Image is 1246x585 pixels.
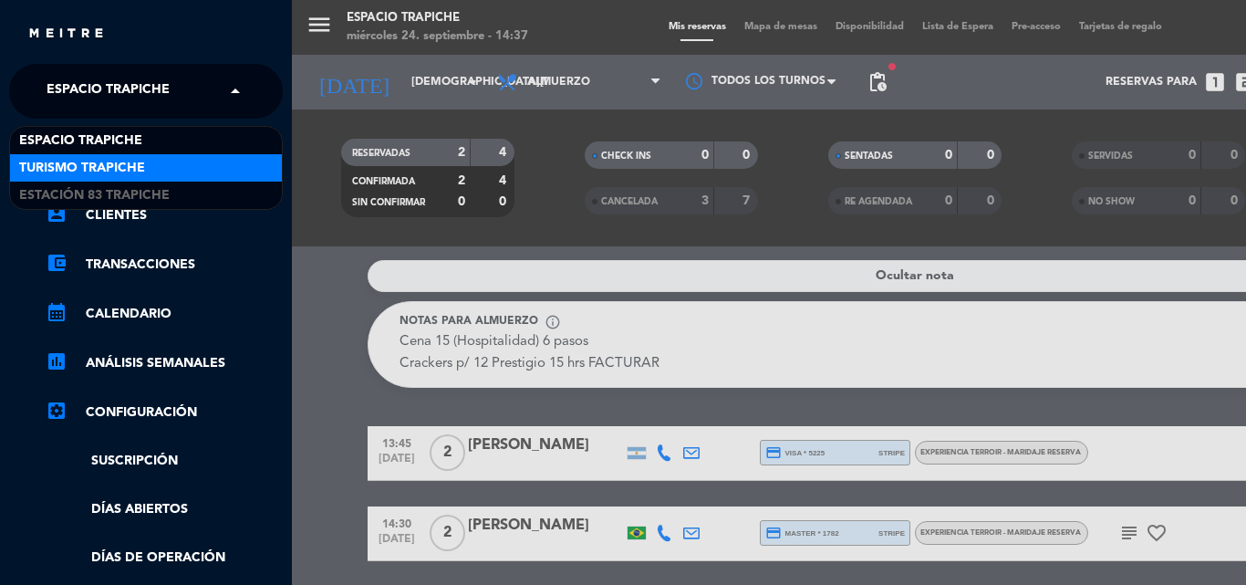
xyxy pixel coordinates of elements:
[46,402,283,423] a: Configuración
[46,203,67,225] i: account_box
[46,303,283,325] a: calendar_monthCalendario
[46,499,283,520] a: Días abiertos
[19,185,170,206] span: Estación 83 Trapiche
[46,400,67,422] i: settings_applications
[46,252,67,274] i: account_balance_wallet
[27,27,105,41] img: MEITRE
[46,451,283,472] a: Suscripción
[19,131,142,151] span: Espacio Trapiche
[46,301,67,323] i: calendar_month
[47,72,170,110] span: Espacio Trapiche
[46,350,67,372] i: assessment
[46,548,283,569] a: Días de Operación
[46,352,283,374] a: assessmentANÁLISIS SEMANALES
[46,254,283,276] a: account_balance_walletTransacciones
[19,158,145,179] span: Turismo Trapiche
[46,204,283,226] a: account_boxClientes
